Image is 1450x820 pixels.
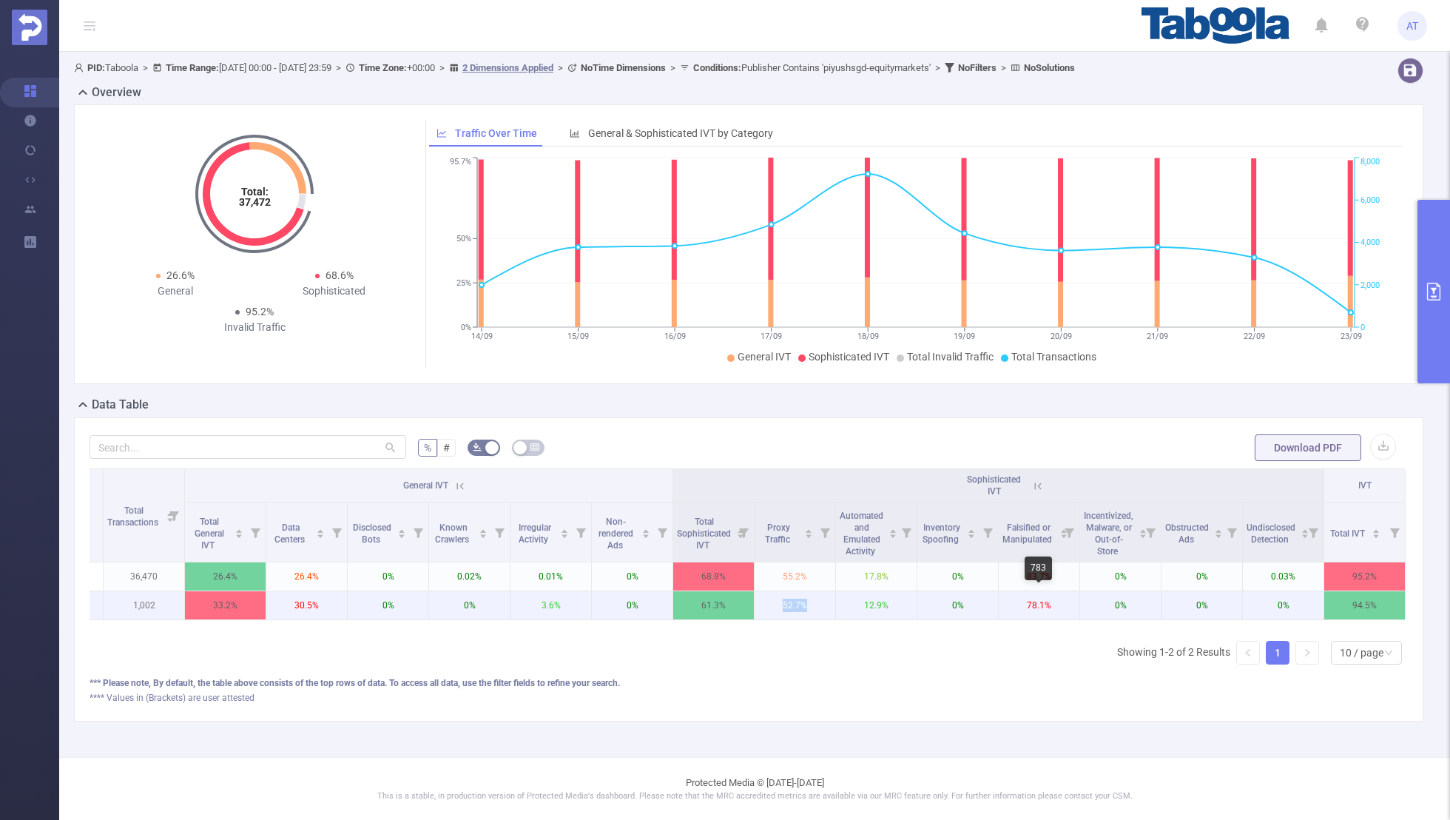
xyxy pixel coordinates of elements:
p: 52.7% [755,591,835,619]
div: Sort [479,527,488,536]
p: 3.6% [510,591,591,619]
p: 33.2% [185,591,266,619]
i: Filter menu [163,469,184,562]
i: icon: caret-up [1301,527,1309,531]
span: 26.6% [166,269,195,281]
p: 68.8% [673,562,754,591]
i: icon: left [1244,648,1252,657]
i: icon: caret-up [479,527,488,531]
p: 0% [1243,591,1323,619]
i: icon: caret-up [888,527,897,531]
i: Filter menu [1303,503,1323,562]
span: > [997,62,1011,73]
span: General IVT [403,480,448,491]
i: Filter menu [1059,503,1079,562]
div: Sophisticated [254,283,414,299]
tspan: 17/09 [761,332,782,341]
span: IVT [1358,480,1372,491]
p: 1,002 [104,591,184,619]
span: Total Transactions [1011,351,1096,363]
tspan: 20/09 [1050,332,1071,341]
div: 783 [1025,557,1052,580]
span: General IVT [738,351,791,363]
span: 95.2% [246,306,274,317]
p: 0% [429,591,510,619]
span: Obstructed Ads [1165,522,1209,545]
span: Total Transactions [107,505,161,528]
p: 0.01% [510,562,591,591]
span: Total General IVT [195,517,224,551]
p: 12.9% [836,591,917,619]
span: AT [1406,11,1418,41]
b: Time Zone: [359,62,407,73]
i: Filter menu [733,503,754,562]
b: Time Range: [166,62,219,73]
i: icon: caret-up [1372,527,1380,531]
span: Irregular Activity [519,522,551,545]
div: Sort [1214,527,1223,536]
b: No Solutions [1024,62,1075,73]
i: icon: user [74,63,87,73]
div: Sort [641,527,650,536]
p: 0.02% [429,562,510,591]
div: Invalid Traffic [175,320,334,335]
tspan: 19/09 [954,332,975,341]
p: 0% [348,562,428,591]
span: > [931,62,945,73]
span: Falsified or Manipulated [1002,522,1054,545]
span: Sophisticated IVT [967,474,1021,497]
span: Inventory Spoofing [923,522,961,545]
p: 17.8% [836,562,917,591]
i: icon: caret-down [968,532,976,537]
span: Non-rendered Ads [598,517,633,551]
p: 26.4% [266,562,347,591]
i: Filter menu [1221,503,1242,562]
i: Filter menu [570,503,591,562]
p: 83.7% [999,562,1079,591]
span: Total Sophisticated IVT [677,517,731,551]
span: Taboola [DATE] 00:00 - [DATE] 23:59 +00:00 [74,62,1075,73]
p: 0.03% [1243,562,1323,591]
div: Sort [316,527,325,536]
i: icon: caret-down [888,532,897,537]
div: Sort [1301,527,1309,536]
tspan: 23/09 [1340,332,1361,341]
i: icon: caret-up [968,527,976,531]
h2: Overview [92,84,141,101]
i: icon: caret-down [479,532,488,537]
i: icon: caret-down [1372,532,1380,537]
div: *** Please note, By default, the table above consists of the top rows of data. To access all data... [90,676,1408,690]
i: icon: caret-down [1214,532,1222,537]
span: Proxy Traffic [765,522,792,545]
span: > [553,62,567,73]
i: icon: caret-up [642,527,650,531]
span: % [424,442,431,454]
i: icon: down [1384,648,1393,659]
i: icon: line-chart [436,128,447,138]
span: Data Centers [274,522,307,545]
tspan: 22/09 [1243,332,1264,341]
tspan: 6,000 [1360,195,1380,205]
span: # [443,442,450,454]
i: Filter menu [1140,503,1161,562]
div: Sort [560,527,569,536]
div: Sort [1139,527,1147,536]
a: 1 [1267,642,1289,664]
i: Filter menu [977,503,998,562]
li: Previous Page [1236,641,1260,665]
p: 0% [1080,591,1161,619]
i: icon: right [1303,648,1312,657]
p: 0% [592,591,672,619]
i: icon: caret-down [642,532,650,537]
i: icon: caret-up [398,527,406,531]
b: PID: [87,62,105,73]
tspan: 2,000 [1360,280,1380,290]
i: icon: caret-up [561,527,569,531]
i: icon: caret-up [317,527,325,531]
i: Filter menu [245,503,266,562]
button: Download PDF [1255,434,1361,461]
span: Publisher Contains 'piyushsgd-equitymarkets' [693,62,931,73]
div: General [95,283,254,299]
input: Search... [90,435,406,459]
p: 61.3% [673,591,754,619]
